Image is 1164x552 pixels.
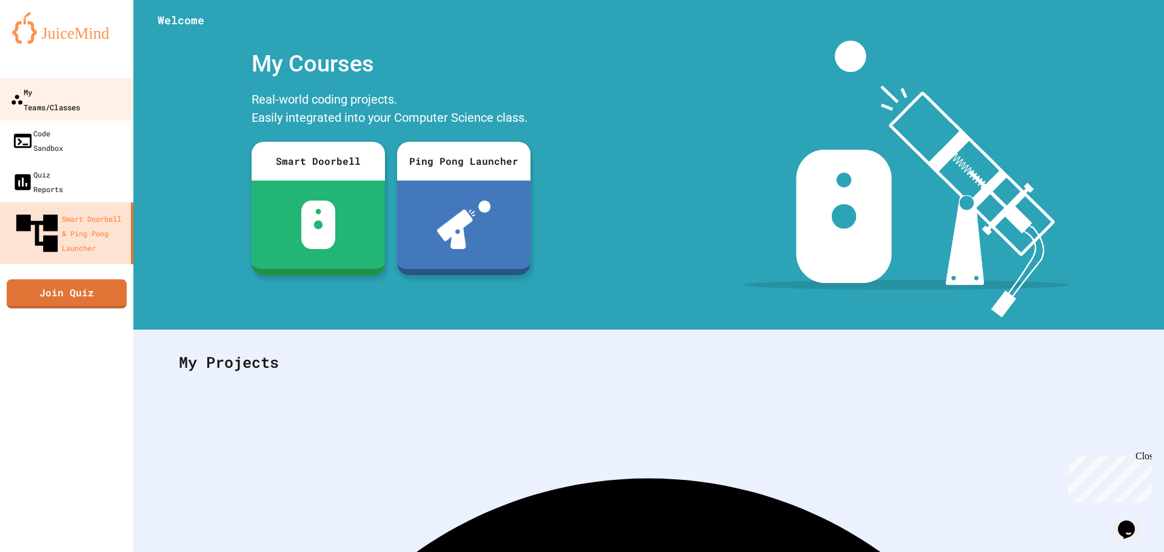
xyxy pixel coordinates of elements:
[12,167,63,196] div: Quiz Reports
[1113,504,1152,540] iframe: chat widget
[252,142,385,181] div: Smart Doorbell
[1063,451,1152,502] iframe: chat widget
[12,126,63,155] div: Code Sandbox
[744,41,1069,318] img: banner-image-my-projects.png
[12,208,126,258] div: Smart Doorbell & Ping Pong Launcher
[397,142,530,181] div: Ping Pong Launcher
[5,5,84,77] div: Chat with us now!Close
[301,201,336,249] img: sdb-white.svg
[10,84,80,114] div: My Teams/Classes
[12,12,121,44] img: logo-orange.svg
[437,201,491,249] img: ppl-with-ball.png
[246,41,537,87] div: My Courses
[246,87,537,133] div: Real-world coding projects. Easily integrated into your Computer Science class.
[7,279,127,308] a: Join Quiz
[167,339,1131,386] div: My Projects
